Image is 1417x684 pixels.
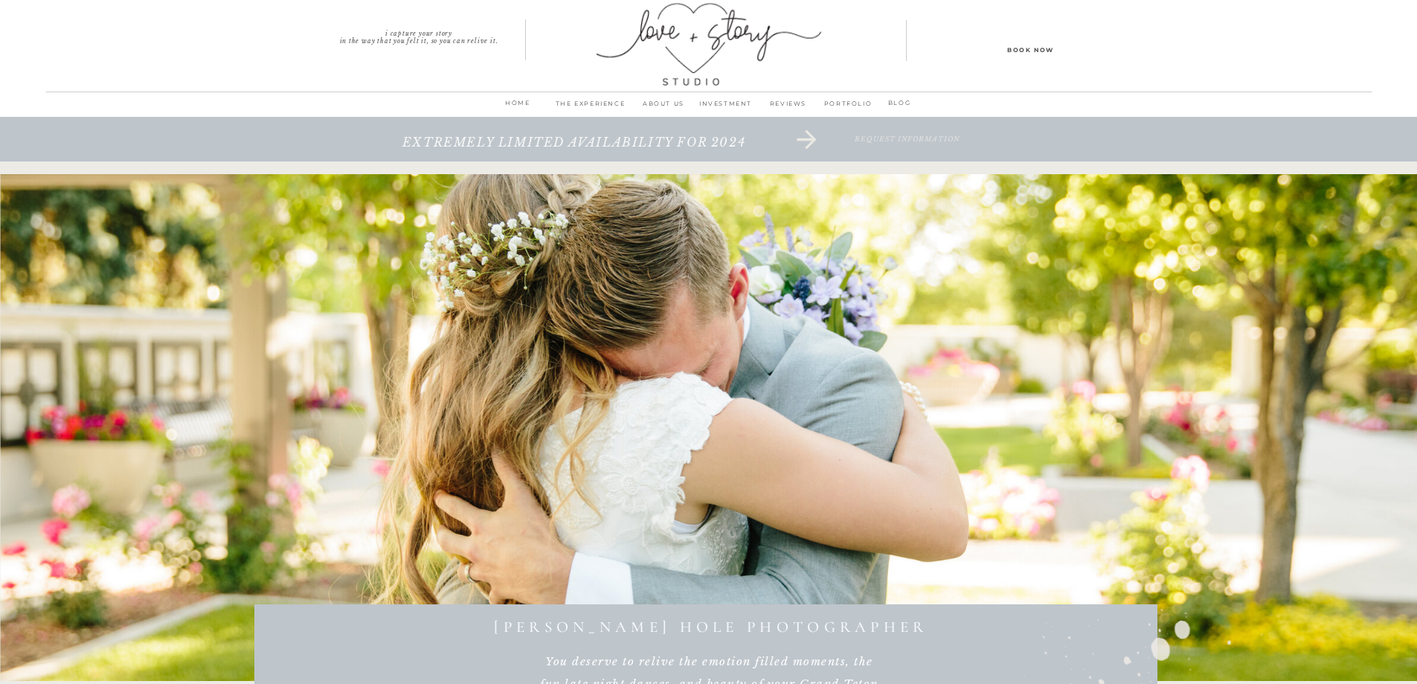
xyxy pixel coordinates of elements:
p: I capture your story in the way that you felt it, so you can relive it. [312,30,526,40]
a: THE EXPERIENCE [548,98,633,118]
a: REVIEWS [757,98,820,118]
a: Book Now [964,44,1098,54]
a: request information [777,135,1039,165]
a: INVESTMENT [695,98,757,118]
a: BLOG [880,97,919,111]
a: ABOUT us [633,98,695,118]
a: I capture your storyin the way that you felt it, so you can relive it. [312,30,526,40]
a: PORTFOLIO [820,98,877,118]
a: extremely limited availability for 2024 [353,135,796,165]
h1: [PERSON_NAME] hole photographer [251,618,1172,635]
a: home [498,97,538,118]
